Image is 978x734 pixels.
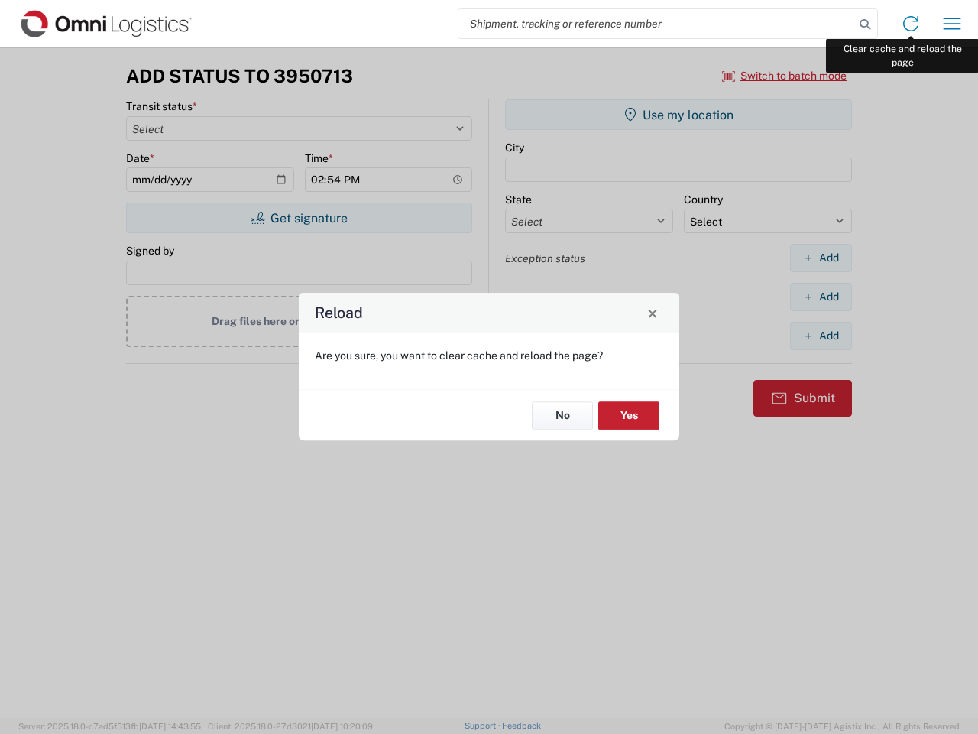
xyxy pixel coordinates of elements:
input: Shipment, tracking or reference number [458,9,854,38]
h4: Reload [315,302,363,324]
button: No [532,401,593,430]
button: Yes [598,401,659,430]
p: Are you sure, you want to clear cache and reload the page? [315,349,663,362]
button: Close [642,302,663,323]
